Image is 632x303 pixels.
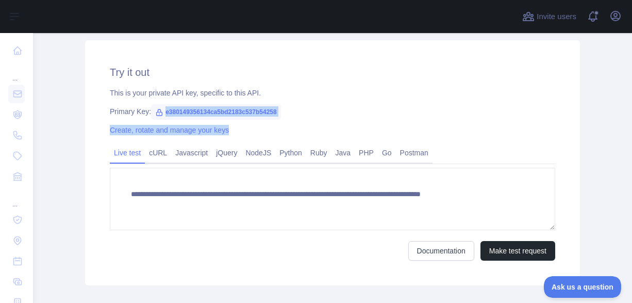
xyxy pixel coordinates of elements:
a: PHP [355,145,378,161]
div: Primary Key: [110,106,555,117]
a: Javascript [171,145,212,161]
h2: Try it out [110,65,555,79]
a: NodeJS [241,145,275,161]
div: ... [8,62,25,83]
a: Live test [110,145,145,161]
span: e380149356134ca5bd2183c537b54258 [151,104,281,120]
a: Python [275,145,306,161]
a: Documentation [408,241,474,261]
a: cURL [145,145,171,161]
span: Invite users [537,11,576,23]
button: Make test request [480,241,555,261]
a: jQuery [212,145,241,161]
div: This is your private API key, specific to this API. [110,88,555,98]
button: Invite users [520,8,578,25]
a: Go [378,145,396,161]
a: Create, rotate and manage your keys [110,126,229,134]
a: Postman [396,145,433,161]
a: Java [331,145,355,161]
iframe: Toggle Customer Support [544,276,622,298]
a: Ruby [306,145,331,161]
div: ... [8,188,25,209]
